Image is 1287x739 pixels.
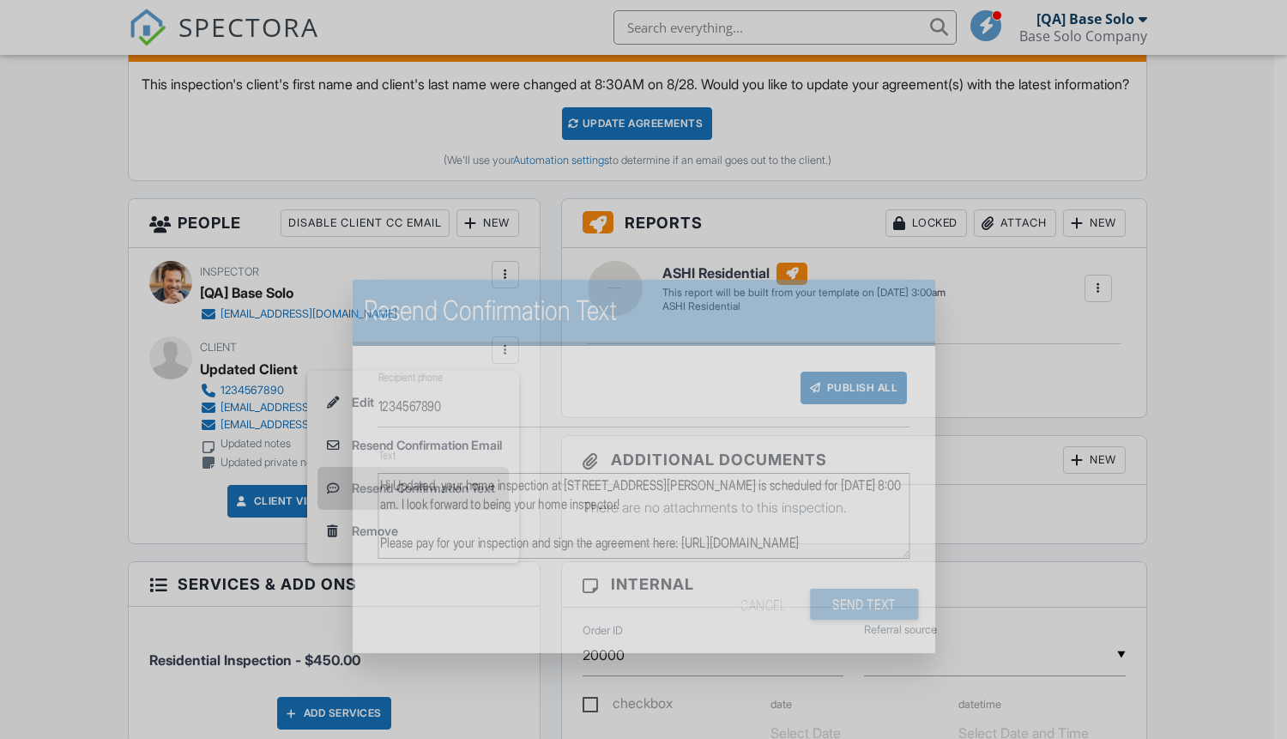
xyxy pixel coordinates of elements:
h2: Resend Confirmation Text [364,294,924,328]
label: Recipient phone [378,371,442,384]
label: Text [378,449,396,462]
div: Cancel [740,589,786,620]
textarea: Hi Updated, your home inspection at [STREET_ADDRESS][PERSON_NAME] is scheduled for [DATE] 8:00 am... [378,473,909,559]
input: Send Text [809,589,917,620]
